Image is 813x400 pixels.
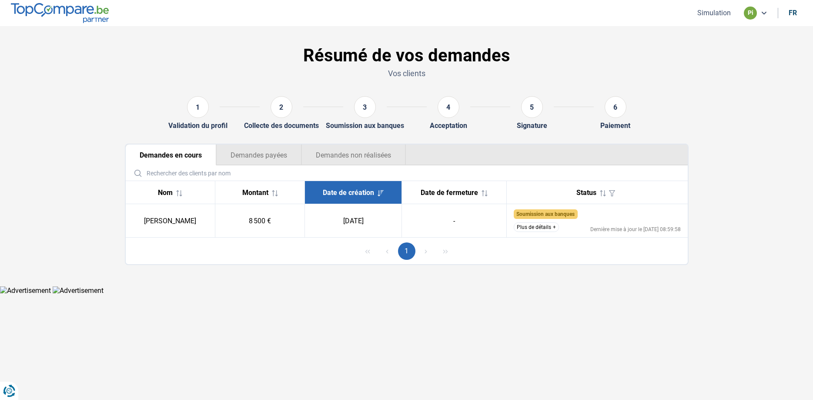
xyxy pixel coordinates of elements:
div: Dernière mise à jour le [DATE] 08:59:58 [590,227,681,232]
h1: Résumé de vos demandes [125,45,689,66]
button: Last Page [437,242,454,260]
div: Paiement [600,121,630,130]
td: [DATE] [305,204,402,238]
div: Soumission aux banques [326,121,404,130]
button: Demandes non réalisées [301,145,406,165]
div: 2 [271,96,292,118]
span: Date de création [323,188,374,197]
span: Soumission aux banques [516,211,575,217]
div: 6 [605,96,626,118]
button: First Page [359,242,376,260]
button: Previous Page [378,242,396,260]
button: Demandes payées [216,145,301,165]
div: Signature [517,121,547,130]
span: Nom [158,188,173,197]
td: - [402,204,507,238]
span: Status [576,188,596,197]
img: TopCompare.be [11,3,109,23]
div: fr [789,9,797,17]
button: Simulation [695,8,733,17]
div: 3 [354,96,376,118]
button: Demandes en cours [126,145,216,165]
div: 4 [438,96,459,118]
div: pi [744,7,757,20]
div: 1 [187,96,209,118]
img: Advertisement [53,286,104,295]
div: 5 [521,96,543,118]
td: 8 500 € [215,204,305,238]
div: Validation du profil [168,121,228,130]
button: Plus de détails [514,222,559,232]
div: Collecte des documents [244,121,319,130]
div: Acceptation [430,121,467,130]
span: Montant [242,188,268,197]
p: Vos clients [125,68,689,79]
button: Page 1 [398,242,415,260]
input: Rechercher des clients par nom [129,165,684,181]
button: Next Page [417,242,435,260]
td: [PERSON_NAME] [126,204,215,238]
span: Date de fermeture [421,188,478,197]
